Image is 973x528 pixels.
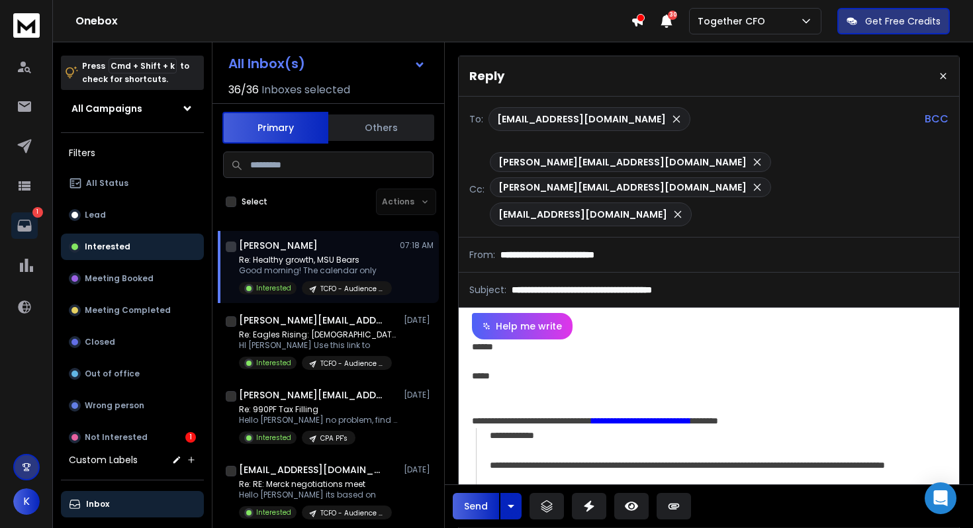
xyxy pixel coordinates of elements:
p: Together CFO [698,15,770,28]
p: Good morning! The calendar only [239,265,392,276]
p: CPA PF's [320,433,347,443]
div: Open Intercom Messenger [925,482,956,514]
p: Get Free Credits [865,15,941,28]
p: 07:18 AM [400,240,434,251]
p: Inbox [86,499,109,509]
h1: [PERSON_NAME][EMAIL_ADDRESS][DOMAIN_NAME] [239,314,385,327]
button: Not Interested1 [61,424,204,451]
button: K [13,488,40,515]
button: Get Free Credits [837,8,950,34]
p: TCFO - Audience Labs - Hyper Personal [320,284,384,294]
h1: [PERSON_NAME][EMAIL_ADDRESS][DOMAIN_NAME] [239,388,385,402]
div: 1 [185,432,196,443]
button: Meeting Booked [61,265,204,292]
p: Re: Eagles Rising: [DEMOGRAPHIC_DATA] Athletes [239,330,398,340]
span: 30 [668,11,677,20]
p: Wrong person [85,400,144,411]
button: Others [328,113,434,142]
p: All Status [86,178,128,189]
p: Re: RE: Merck negotiations meet [239,479,392,490]
button: Out of office [61,361,204,387]
p: To: [469,112,483,126]
p: [EMAIL_ADDRESS][DOMAIN_NAME] [498,208,667,221]
label: Select [242,197,267,207]
button: Meeting Completed [61,297,204,324]
button: Send [453,493,499,519]
button: Primary [222,112,328,144]
button: All Status [61,170,204,197]
p: Meeting Booked [85,273,154,284]
button: Closed [61,329,204,355]
span: Cmd + Shift + k [109,58,177,73]
p: [EMAIL_ADDRESS][DOMAIN_NAME] [497,112,666,126]
p: Hello [PERSON_NAME] its based on [239,490,392,500]
h3: Custom Labels [69,453,138,466]
button: All Inbox(s) [218,50,436,77]
p: Interested [256,358,291,368]
p: Interested [256,433,291,443]
button: All Campaigns [61,95,204,122]
button: Lead [61,202,204,228]
h1: [EMAIL_ADDRESS][DOMAIN_NAME] [239,463,385,476]
p: Hello [PERSON_NAME] no problem, find a [239,415,398,425]
p: Cc: [469,183,485,196]
button: Wrong person [61,392,204,419]
h1: [PERSON_NAME] [239,239,318,252]
p: Reply [469,67,504,85]
p: BCC [925,111,949,127]
p: Closed [85,337,115,347]
button: Help me write [472,313,573,339]
p: Interested [85,242,130,252]
p: [DATE] [404,464,434,475]
button: Inbox [61,491,204,517]
p: TCFO - Audience Labs - Hyper Personal [320,508,384,518]
h1: Onebox [75,13,631,29]
p: Interested [256,507,291,517]
p: Meeting Completed [85,305,171,316]
p: Out of office [85,369,140,379]
img: logo [13,13,40,38]
p: [DATE] [404,390,434,400]
h1: All Inbox(s) [228,57,305,70]
p: Interested [256,283,291,293]
p: Lead [85,210,106,220]
p: Re: 990PF Tax Filling [239,404,398,415]
h3: Inboxes selected [261,82,350,98]
p: [DATE] [404,315,434,326]
a: 1 [11,212,38,239]
p: From: [469,248,495,261]
span: 36 / 36 [228,82,259,98]
p: Not Interested [85,432,148,443]
h3: Filters [61,144,204,162]
p: [PERSON_NAME][EMAIL_ADDRESS][DOMAIN_NAME] [498,181,747,194]
p: HI [PERSON_NAME] Use this link to [239,340,398,351]
p: [PERSON_NAME][EMAIL_ADDRESS][DOMAIN_NAME] [498,155,747,169]
h1: All Campaigns [71,102,142,115]
button: Interested [61,234,204,260]
p: Subject: [469,283,506,296]
p: Press to check for shortcuts. [82,60,189,86]
p: Re: Healthy growth, MSU Bears [239,255,392,265]
p: 1 [32,207,43,218]
p: TCFO - Audience Labs - Hyper Personal [320,359,384,369]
